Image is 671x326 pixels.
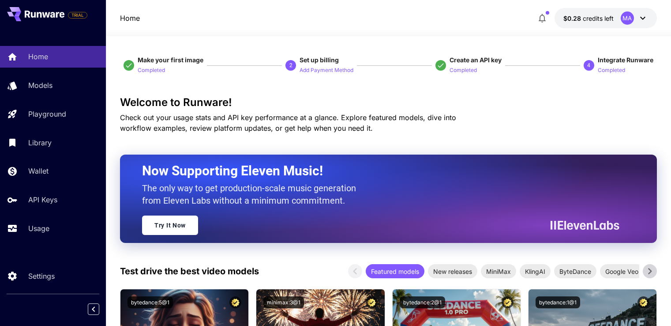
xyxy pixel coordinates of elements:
[300,56,339,64] span: Set up billing
[120,96,657,109] h3: Welcome to Runware!
[400,296,445,308] button: bytedance:2@1
[598,66,625,75] p: Completed
[120,265,259,278] p: Test drive the best video models
[637,296,649,308] button: Certified Model – Vetted for best performance and includes a commercial license.
[450,56,502,64] span: Create an API key
[450,66,477,75] p: Completed
[142,182,363,207] p: The only way to get production-scale music generation from Eleven Labs without a minimum commitment.
[28,271,55,281] p: Settings
[120,13,140,23] nav: breadcrumb
[366,267,424,276] span: Featured models
[138,56,203,64] span: Make your first image
[28,109,66,119] p: Playground
[554,264,596,278] div: ByteDance
[28,51,48,62] p: Home
[289,61,292,69] p: 2
[502,296,514,308] button: Certified Model – Vetted for best performance and includes a commercial license.
[142,216,198,235] a: Try It Now
[68,12,87,19] span: TRIAL
[428,267,477,276] span: New releases
[229,296,241,308] button: Certified Model – Vetted for best performance and includes a commercial license.
[127,296,173,308] button: bytedance:5@1
[366,264,424,278] div: Featured models
[138,66,165,75] p: Completed
[600,267,644,276] span: Google Veo
[554,267,596,276] span: ByteDance
[600,264,644,278] div: Google Veo
[481,264,516,278] div: MiniMax
[120,113,456,133] span: Check out your usage stats and API key performance at a glance. Explore featured models, dive int...
[120,13,140,23] a: Home
[28,194,57,205] p: API Keys
[428,264,477,278] div: New releases
[598,64,625,75] button: Completed
[28,166,49,176] p: Wallet
[563,15,583,22] span: $0.28
[142,163,613,179] h2: Now Supporting Eleven Music!
[94,301,106,317] div: Collapse sidebar
[28,137,52,148] p: Library
[88,303,99,315] button: Collapse sidebar
[28,80,52,91] p: Models
[300,64,353,75] button: Add Payment Method
[68,10,87,20] span: Add your payment card to enable full platform functionality.
[587,61,590,69] p: 4
[583,15,614,22] span: credits left
[28,223,49,234] p: Usage
[366,296,378,308] button: Certified Model – Vetted for best performance and includes a commercial license.
[536,296,580,308] button: bytedance:1@1
[621,11,634,25] div: MA
[300,66,353,75] p: Add Payment Method
[563,14,614,23] div: $0.2775
[450,64,477,75] button: Completed
[520,264,551,278] div: KlingAI
[520,267,551,276] span: KlingAI
[598,56,653,64] span: Integrate Runware
[555,8,657,28] button: $0.2775MA
[138,64,165,75] button: Completed
[263,296,304,308] button: minimax:3@1
[481,267,516,276] span: MiniMax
